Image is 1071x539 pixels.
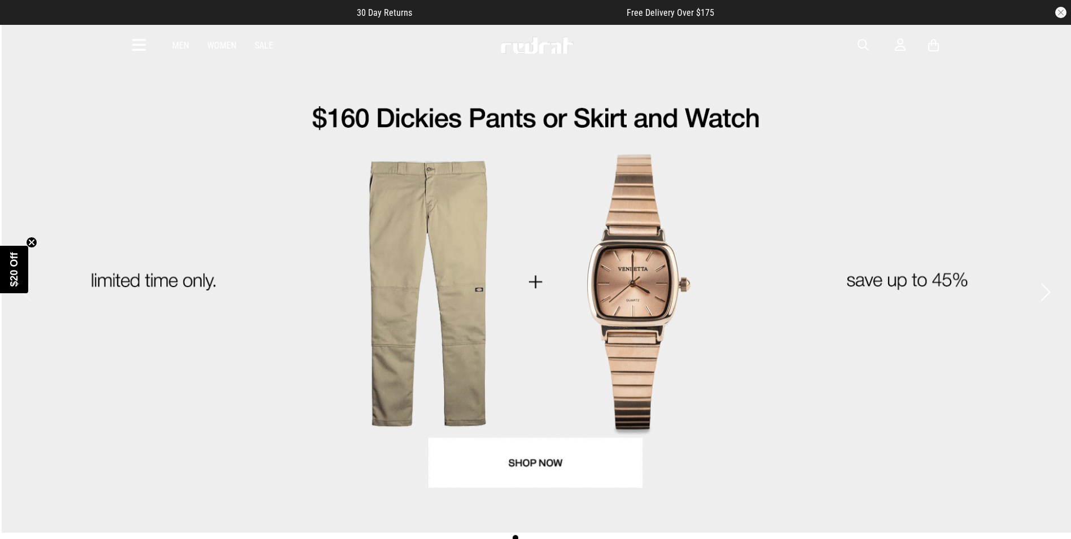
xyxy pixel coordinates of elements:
[255,40,273,51] a: Sale
[500,37,574,54] img: Redrat logo
[435,7,604,18] iframe: Customer reviews powered by Trustpilot
[207,40,237,51] a: Women
[357,7,412,18] span: 30 Day Returns
[1038,280,1053,305] button: Next slide
[627,7,714,18] span: Free Delivery Over $175
[8,252,20,286] span: $20 Off
[26,237,37,248] button: Close teaser
[172,40,189,51] a: Men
